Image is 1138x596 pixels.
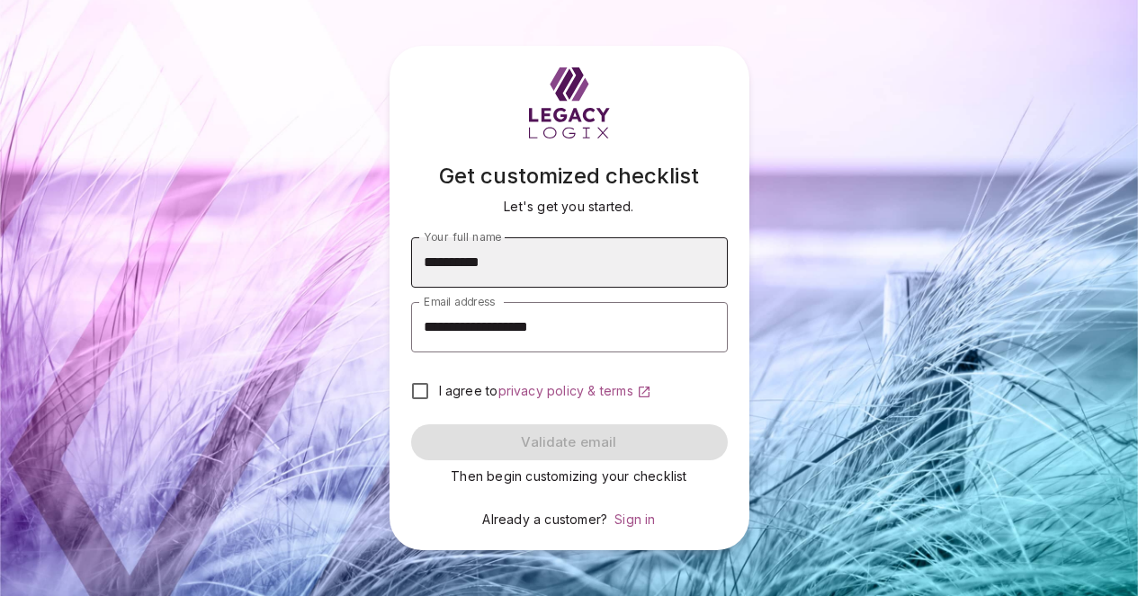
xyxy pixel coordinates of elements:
a: Sign in [614,511,655,527]
span: Already a customer? [482,511,607,527]
span: Then begin customizing your checklist [451,468,686,484]
a: privacy policy & terms [498,383,651,398]
span: I agree to [439,383,498,398]
span: Email address [424,295,495,308]
span: Let's get you started. [504,199,633,214]
span: Your full name [424,230,501,244]
span: privacy policy & terms [498,383,633,398]
span: Get customized checklist [439,163,699,189]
